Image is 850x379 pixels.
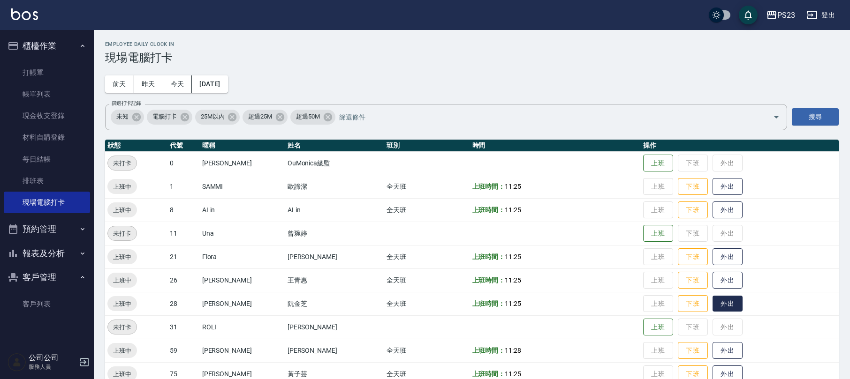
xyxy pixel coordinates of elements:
span: 超過50M [290,112,326,121]
div: 電腦打卡 [147,110,192,125]
td: 26 [167,268,200,292]
td: ALin [285,198,385,222]
a: 打帳單 [4,62,90,83]
td: 28 [167,292,200,315]
button: 外出 [713,272,743,289]
span: 未知 [111,112,134,121]
th: 代號 [167,140,200,152]
span: 未打卡 [108,158,137,168]
td: 59 [167,339,200,362]
button: 前天 [105,75,134,93]
input: 篩選條件 [337,109,757,125]
td: 8 [167,198,200,222]
button: [DATE] [192,75,228,93]
b: 上班時間： [472,253,505,260]
td: [PERSON_NAME] [285,339,385,362]
span: 11:25 [505,370,521,378]
td: 全天班 [384,175,470,198]
button: Open [769,110,784,125]
b: 上班時間： [472,370,505,378]
td: Una [200,222,285,245]
button: 櫃檯作業 [4,34,90,58]
td: ROLI [200,315,285,339]
th: 暱稱 [200,140,285,152]
button: 下班 [678,178,708,195]
td: [PERSON_NAME] [285,245,385,268]
button: 外出 [713,342,743,359]
button: 下班 [678,295,708,312]
img: Person [8,353,26,372]
button: 昨天 [134,75,163,93]
td: [PERSON_NAME] [285,315,385,339]
td: 全天班 [384,339,470,362]
td: OuMonica總監 [285,151,385,175]
button: 外出 [713,248,743,266]
span: 25M以內 [195,112,230,121]
button: 外出 [713,178,743,195]
div: PS23 [777,9,795,21]
div: 超過25M [243,110,288,125]
th: 狀態 [105,140,167,152]
span: 11:25 [505,253,521,260]
button: 外出 [713,201,743,219]
button: 上班 [643,225,673,242]
button: 登出 [803,7,839,24]
td: SAMMI [200,175,285,198]
th: 操作 [641,140,839,152]
span: 上班中 [107,252,137,262]
a: 現金收支登錄 [4,105,90,126]
span: 未打卡 [108,229,137,238]
button: 下班 [678,342,708,359]
img: Logo [11,8,38,20]
td: 全天班 [384,268,470,292]
button: 下班 [678,201,708,219]
th: 姓名 [285,140,385,152]
button: 報表及分析 [4,241,90,266]
h5: 公司公司 [29,353,76,363]
td: 1 [167,175,200,198]
span: 11:25 [505,300,521,307]
td: 31 [167,315,200,339]
button: 下班 [678,248,708,266]
td: 曾琬婷 [285,222,385,245]
td: 阮金芝 [285,292,385,315]
td: [PERSON_NAME] [200,268,285,292]
a: 材料自購登錄 [4,126,90,148]
label: 篩選打卡記錄 [112,100,141,107]
button: 搜尋 [792,108,839,126]
b: 上班時間： [472,347,505,354]
td: 11 [167,222,200,245]
td: 全天班 [384,245,470,268]
span: 上班中 [107,299,137,309]
span: 上班中 [107,346,137,356]
b: 上班時間： [472,276,505,284]
td: 全天班 [384,198,470,222]
td: 0 [167,151,200,175]
div: 25M以內 [195,110,240,125]
button: 下班 [678,272,708,289]
span: 未打卡 [108,322,137,332]
button: 上班 [643,155,673,172]
button: 上班 [643,319,673,336]
span: 上班中 [107,182,137,192]
div: 超過50M [290,110,335,125]
button: 今天 [163,75,192,93]
span: 11:25 [505,183,521,190]
h2: Employee Daily Clock In [105,41,839,47]
button: 外出 [713,296,743,312]
button: save [739,6,758,24]
span: 11:25 [505,206,521,214]
h3: 現場電腦打卡 [105,51,839,64]
span: 11:28 [505,347,521,354]
td: [PERSON_NAME] [200,339,285,362]
td: Flora [200,245,285,268]
span: 電腦打卡 [147,112,182,121]
a: 客戶列表 [4,293,90,315]
button: 預約管理 [4,217,90,241]
span: 11:25 [505,276,521,284]
td: [PERSON_NAME] [200,292,285,315]
td: 全天班 [384,292,470,315]
b: 上班時間： [472,206,505,214]
td: 21 [167,245,200,268]
span: 上班中 [107,205,137,215]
